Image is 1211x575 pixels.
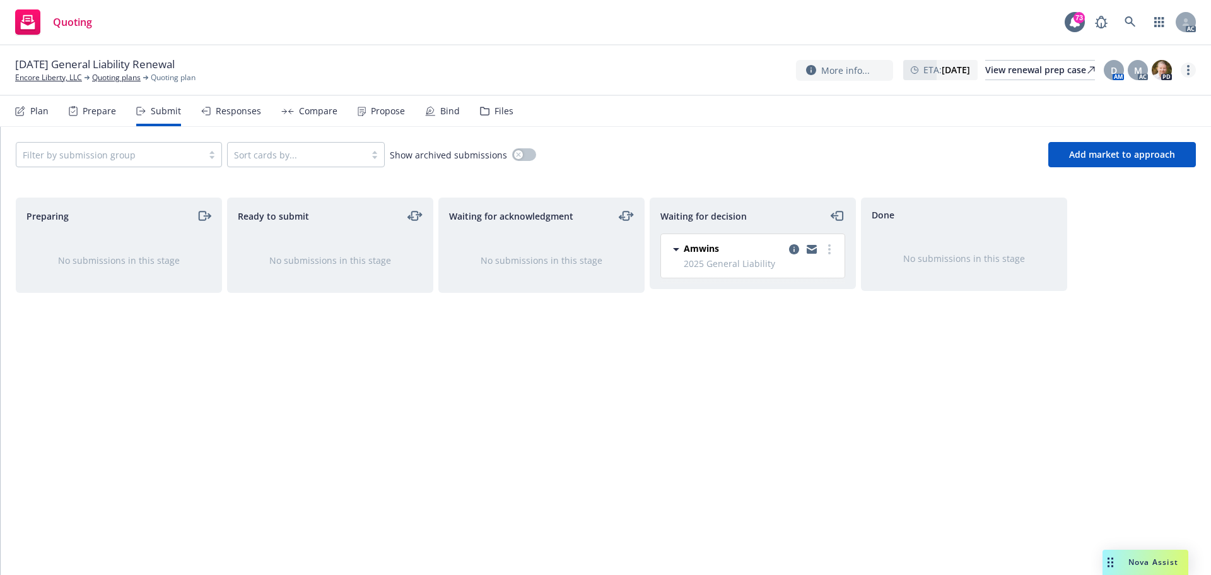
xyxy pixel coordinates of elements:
[248,254,412,267] div: No submissions in this stage
[822,242,837,257] a: more
[26,210,69,223] span: Preparing
[985,61,1095,80] div: View renewal prep case
[37,254,201,267] div: No submissions in this stage
[1128,557,1178,567] span: Nova Assist
[30,106,49,116] div: Plan
[1103,550,1118,575] div: Drag to move
[494,106,513,116] div: Files
[1103,550,1188,575] button: Nova Assist
[872,208,894,222] span: Done
[371,106,405,116] div: Propose
[821,64,870,77] span: More info...
[1111,64,1117,77] span: D
[619,208,634,223] a: moveLeftRight
[660,210,747,223] span: Waiting for decision
[83,106,116,116] div: Prepare
[1048,142,1196,167] button: Add market to approach
[796,60,893,81] button: More info...
[1069,148,1175,160] span: Add market to approach
[787,242,802,257] a: copy logging email
[1074,12,1085,23] div: 73
[1134,64,1142,77] span: M
[1152,60,1172,80] img: photo
[1147,9,1172,35] a: Switch app
[216,106,261,116] div: Responses
[1181,62,1196,78] a: more
[151,72,196,83] span: Quoting plan
[92,72,141,83] a: Quoting plans
[1089,9,1114,35] a: Report a Bug
[15,72,82,83] a: Encore Liberty, LLC
[53,17,92,27] span: Quoting
[923,63,970,76] span: ETA :
[830,208,845,223] a: moveLeft
[985,60,1095,80] a: View renewal prep case
[684,257,837,270] span: 2025 General Liability
[459,254,624,267] div: No submissions in this stage
[407,208,423,223] a: moveLeftRight
[299,106,337,116] div: Compare
[10,4,97,40] a: Quoting
[942,64,970,76] strong: [DATE]
[390,148,507,162] span: Show archived submissions
[449,210,573,223] span: Waiting for acknowledgment
[684,242,719,255] span: Amwins
[1118,9,1143,35] a: Search
[804,242,819,257] a: copy logging email
[15,57,175,72] span: [DATE] General Liability Renewal
[882,252,1046,265] div: No submissions in this stage
[238,210,309,223] span: Ready to submit
[196,208,211,223] a: moveRight
[440,106,460,116] div: Bind
[151,106,181,116] div: Submit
